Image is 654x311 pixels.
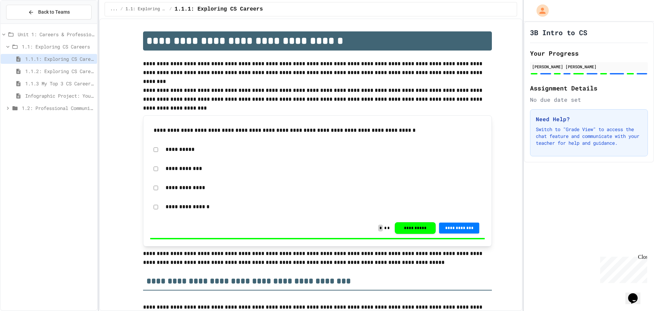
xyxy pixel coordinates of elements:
[530,28,587,37] h1: 3B Intro to CS
[120,6,123,12] span: /
[175,5,263,13] span: 1.1.1: Exploring CS Careers
[110,6,118,12] span: ...
[126,6,167,12] span: 1.1: Exploring CS Careers
[6,5,92,19] button: Back to Teams
[18,31,94,38] span: Unit 1: Careers & Professionalism
[25,55,94,62] span: 1.1.1: Exploring CS Careers
[22,104,94,112] span: 1.2: Professional Communication
[625,284,647,304] iframe: chat widget
[532,63,646,70] div: [PERSON_NAME] [PERSON_NAME]
[530,96,648,104] div: No due date set
[536,115,642,123] h3: Need Help?
[25,92,94,99] span: Infographic Project: Your favorite CS
[529,3,550,18] div: My Account
[597,254,647,283] iframe: chat widget
[3,3,47,43] div: Chat with us now!Close
[530,48,648,58] h2: Your Progress
[25,80,94,87] span: 1.1.3 My Top 3 CS Careers!
[169,6,172,12] span: /
[22,43,94,50] span: 1.1: Exploring CS Careers
[530,83,648,93] h2: Assignment Details
[25,68,94,75] span: 1.1.2: Exploring CS Careers - Review
[536,126,642,146] p: Switch to "Grade View" to access the chat feature and communicate with your teacher for help and ...
[38,9,70,16] span: Back to Teams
